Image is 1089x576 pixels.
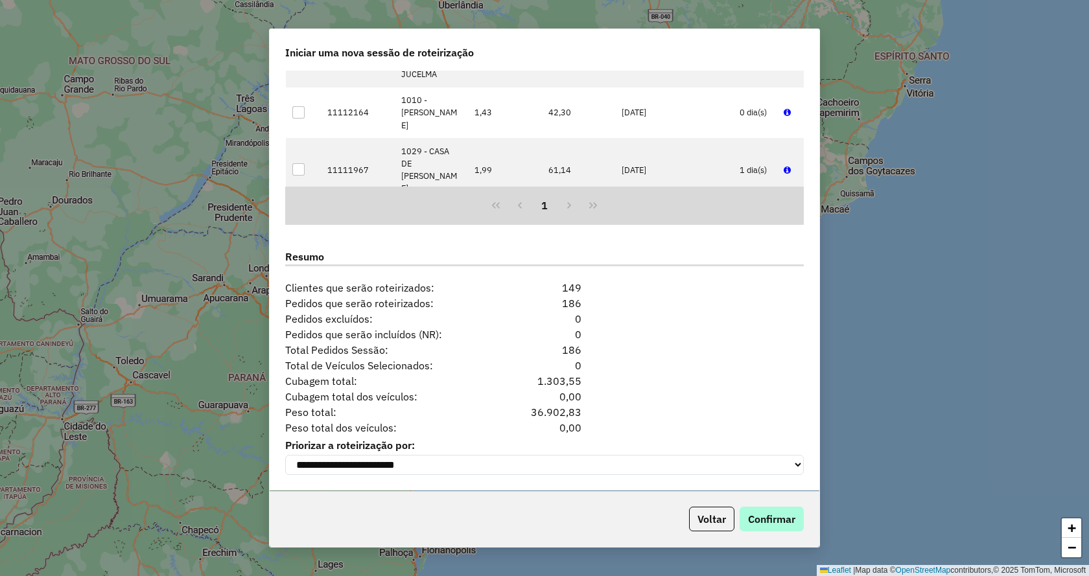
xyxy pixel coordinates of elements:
[468,138,542,202] td: 1,99
[732,138,777,202] td: 1 dia(s)
[285,437,804,453] label: Priorizar a roteirização por:
[817,565,1089,576] div: Map data © contributors,© 2025 TomTom, Microsoft
[896,566,951,575] a: OpenStreetMap
[394,138,468,202] td: 1029 - CASA DE [PERSON_NAME]
[1062,538,1081,557] a: Zoom out
[541,87,615,139] td: 42,30
[285,249,804,266] label: Resumo
[277,420,500,435] span: Peso total dos veículos:
[500,358,589,373] div: 0
[532,193,557,218] button: 1
[500,280,589,295] div: 149
[277,358,500,373] span: Total de Veículos Selecionados:
[394,87,468,139] td: 1010 - [PERSON_NAME]
[277,311,500,327] span: Pedidos excluídos:
[740,507,804,531] button: Confirmar
[541,138,615,202] td: 61,14
[277,373,500,389] span: Cubagem total:
[277,342,500,358] span: Total Pedidos Sessão:
[321,87,395,139] td: 11112164
[468,87,542,139] td: 1,43
[1062,518,1081,538] a: Zoom in
[277,389,500,404] span: Cubagem total dos veículos:
[615,138,733,202] td: [DATE]
[689,507,734,531] button: Voltar
[1068,520,1076,536] span: +
[500,404,589,420] div: 36.902,83
[277,404,500,420] span: Peso total:
[853,566,855,575] span: |
[732,87,777,139] td: 0 dia(s)
[1068,539,1076,555] span: −
[500,342,589,358] div: 186
[277,295,500,311] span: Pedidos que serão roteirizados:
[820,566,851,575] a: Leaflet
[500,295,589,311] div: 186
[500,311,589,327] div: 0
[500,420,589,435] div: 0,00
[500,373,589,389] div: 1.303,55
[500,389,589,404] div: 0,00
[321,138,395,202] td: 11111967
[277,327,500,342] span: Pedidos que serão incluídos (NR):
[277,280,500,295] span: Clientes que serão roteirizados:
[500,327,589,342] div: 0
[615,87,733,139] td: [DATE]
[285,45,474,60] span: Iniciar uma nova sessão de roteirização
